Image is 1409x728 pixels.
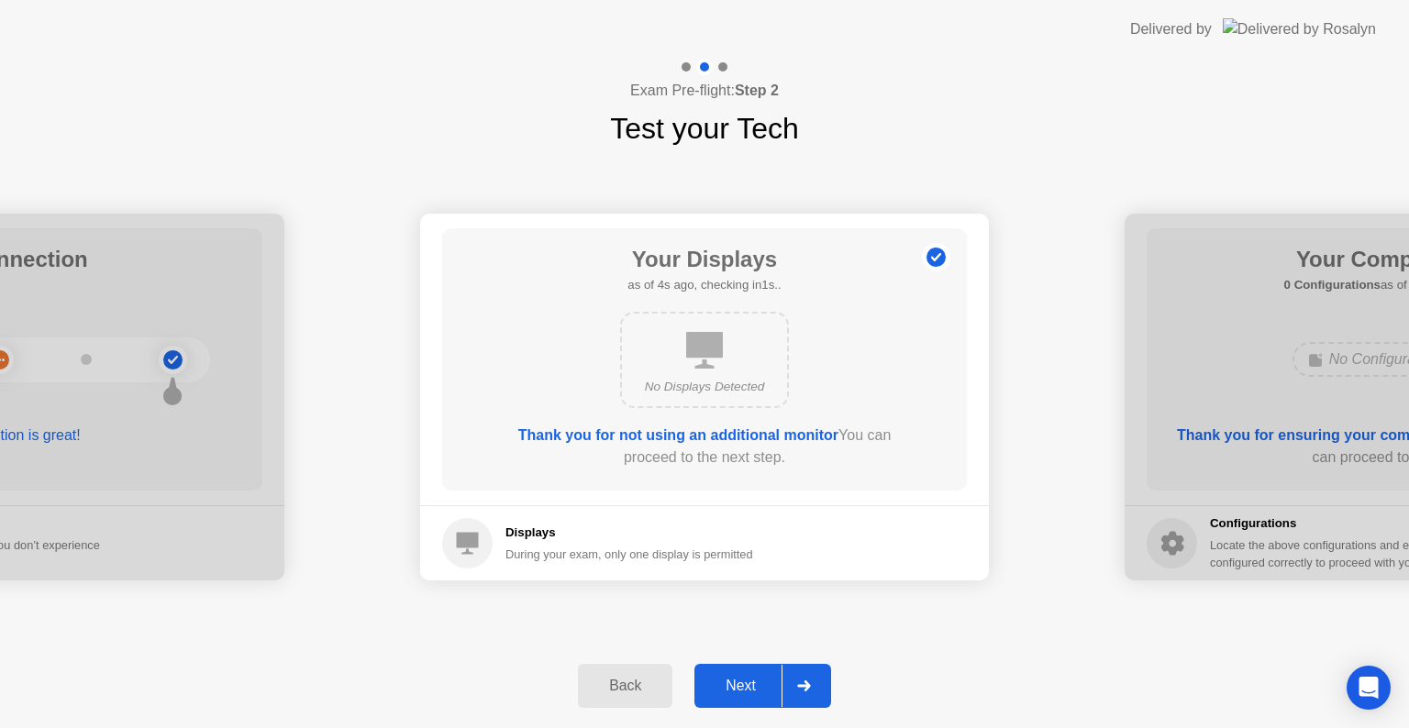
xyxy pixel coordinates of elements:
div: Next [700,678,782,694]
b: Step 2 [735,83,779,98]
b: Thank you for not using an additional monitor [518,427,838,443]
div: You can proceed to the next step. [494,425,915,469]
div: Open Intercom Messenger [1347,666,1391,710]
h5: Displays [505,524,753,542]
button: Next [694,664,831,708]
h1: Test your Tech [610,106,799,150]
div: Delivered by [1130,18,1212,40]
h4: Exam Pre-flight: [630,80,779,102]
h5: as of 4s ago, checking in1s.. [627,276,781,294]
div: Back [583,678,667,694]
div: No Displays Detected [637,378,772,396]
h1: Your Displays [627,243,781,276]
button: Back [578,664,672,708]
div: During your exam, only one display is permitted [505,546,753,563]
img: Delivered by Rosalyn [1223,18,1376,39]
